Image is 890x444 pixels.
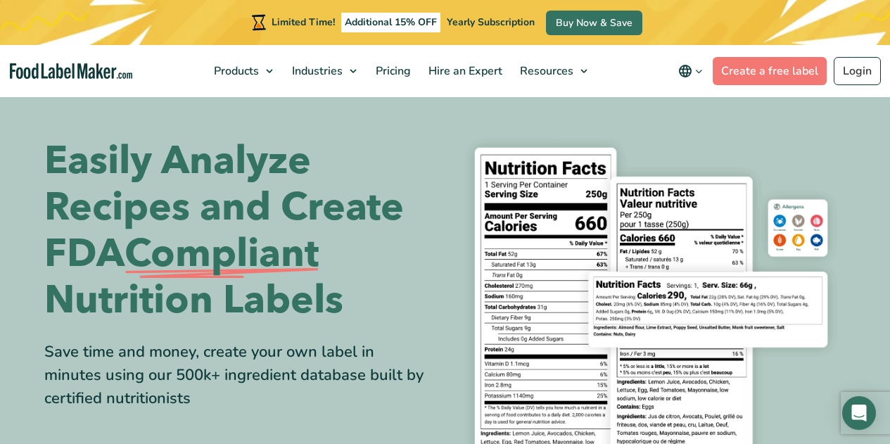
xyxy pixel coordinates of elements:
[371,63,412,79] span: Pricing
[44,341,435,410] div: Save time and money, create your own label in minutes using our 500k+ ingredient database built b...
[284,45,364,97] a: Industries
[272,15,335,29] span: Limited Time!
[205,45,280,97] a: Products
[511,45,595,97] a: Resources
[367,45,417,97] a: Pricing
[288,63,344,79] span: Industries
[713,57,827,85] a: Create a free label
[210,63,260,79] span: Products
[125,231,319,277] span: Compliant
[842,396,876,430] div: Open Intercom Messenger
[420,45,508,97] a: Hire an Expert
[341,13,440,32] span: Additional 15% OFF
[546,11,642,35] a: Buy Now & Save
[834,57,881,85] a: Login
[424,63,504,79] span: Hire an Expert
[516,63,575,79] span: Resources
[447,15,535,29] span: Yearly Subscription
[44,138,435,324] h1: Easily Analyze Recipes and Create FDA Nutrition Labels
